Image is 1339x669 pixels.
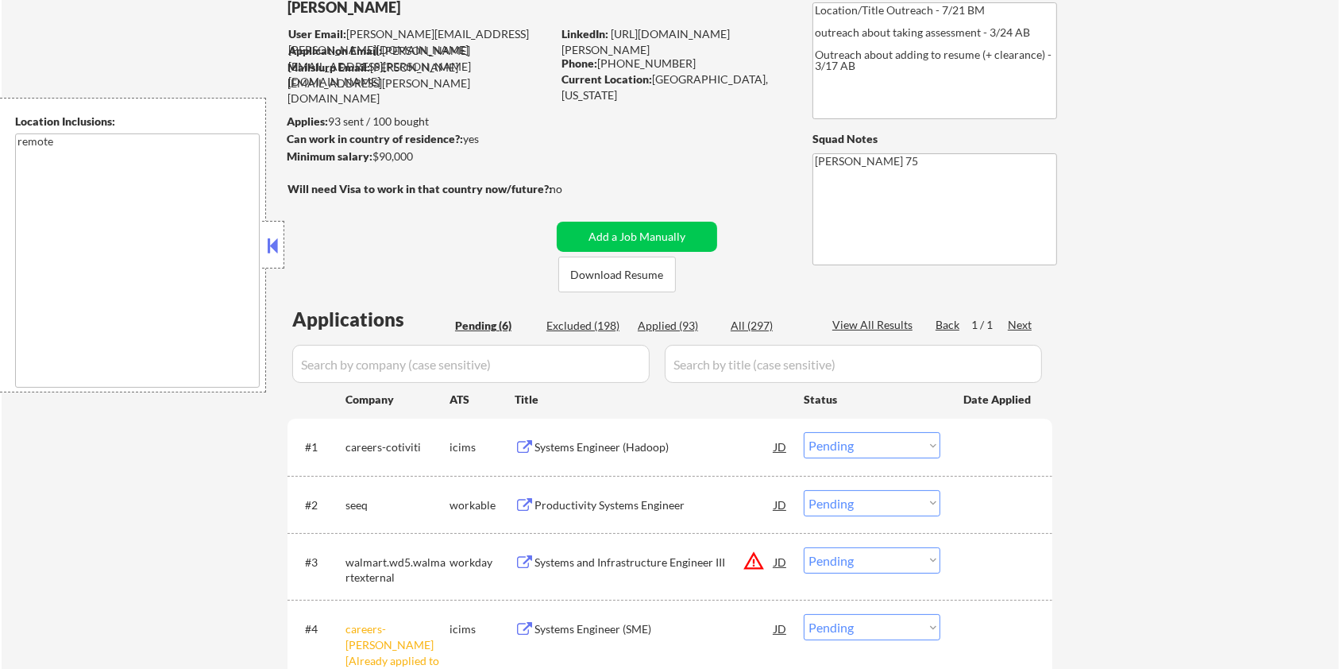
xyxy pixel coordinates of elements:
strong: User Email: [288,27,346,41]
strong: LinkedIn: [561,27,608,41]
div: [GEOGRAPHIC_DATA], [US_STATE] [561,72,786,102]
strong: Application Email: [288,44,382,57]
div: yes [287,131,546,147]
strong: Can work in country of residence?: [287,132,463,145]
div: $90,000 [287,149,551,164]
div: #2 [305,497,333,513]
div: Applied (93) [638,318,717,334]
div: Date Applied [963,392,1033,408]
div: #4 [305,621,333,637]
div: Applications [292,310,450,329]
div: ATS [450,392,515,408]
div: Squad Notes [812,131,1057,147]
strong: Phone: [561,56,597,70]
div: #1 [305,439,333,455]
div: walmart.wd5.walmartexternal [345,555,450,586]
strong: Applies: [287,114,328,128]
div: 1 / 1 [971,317,1008,333]
div: JD [773,432,789,461]
input: Search by title (case sensitive) [665,345,1042,383]
div: no [550,181,595,197]
div: JD [773,547,789,576]
div: [PERSON_NAME][EMAIL_ADDRESS][PERSON_NAME][DOMAIN_NAME] [288,43,551,90]
div: View All Results [832,317,917,333]
div: Systems and Infrastructure Engineer III [534,555,774,570]
div: #3 [305,555,333,570]
div: Excluded (198) [546,318,626,334]
a: [URL][DOMAIN_NAME][PERSON_NAME] [561,27,730,56]
div: Pending (6) [455,318,534,334]
div: Status [804,385,940,413]
button: Download Resume [558,257,676,292]
div: seeq [345,497,450,513]
div: Productivity Systems Engineer [534,497,774,513]
button: warning_amber [743,550,765,572]
strong: Will need Visa to work in that country now/future?: [287,182,552,195]
button: Add a Job Manually [557,222,717,252]
div: [PHONE_NUMBER] [561,56,786,72]
div: Company [345,392,450,408]
div: Title [515,392,789,408]
div: careers-cotiviti [345,439,450,455]
div: Systems Engineer (SME) [534,621,774,637]
div: icims [450,439,515,455]
strong: Minimum salary: [287,149,372,163]
div: workday [450,555,515,570]
div: Systems Engineer (Hadoop) [534,439,774,455]
div: [PERSON_NAME][EMAIL_ADDRESS][PERSON_NAME][DOMAIN_NAME] [287,60,551,106]
div: JD [773,614,789,643]
div: [PERSON_NAME][EMAIL_ADDRESS][PERSON_NAME][DOMAIN_NAME] [288,26,551,57]
div: 93 sent / 100 bought [287,114,551,130]
div: workable [450,497,515,513]
div: JD [773,490,789,519]
div: icims [450,621,515,637]
div: All (297) [731,318,810,334]
div: Location Inclusions: [15,114,260,130]
div: Next [1008,317,1033,333]
strong: Current Location: [561,72,652,86]
strong: Mailslurp Email: [287,60,370,74]
div: Back [936,317,961,333]
input: Search by company (case sensitive) [292,345,650,383]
